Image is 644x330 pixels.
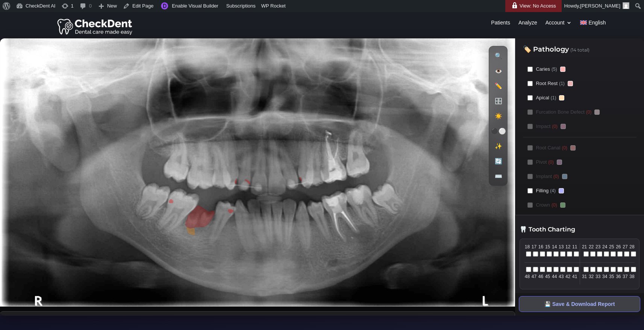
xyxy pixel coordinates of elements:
[570,47,589,53] span: (14 total)
[616,273,621,280] span: 36
[527,124,533,129] input: Impact(0)
[589,273,594,280] span: 32
[527,160,533,165] input: Pivot(0)
[559,243,564,250] span: 13
[527,145,533,151] input: Root Canal(0)
[531,273,536,280] span: 47
[580,20,606,28] a: English
[527,95,533,100] input: Apical(1)
[572,243,577,250] span: 11
[602,273,608,280] span: 34
[559,80,565,87] span: (1)
[523,185,636,197] label: Filling
[629,243,635,250] span: 28
[552,243,557,250] span: 14
[623,243,628,250] span: 27
[546,20,572,28] a: Account
[551,94,556,101] span: (1)
[616,243,621,250] span: 26
[492,64,505,77] button: 👁️
[589,20,606,25] span: English
[524,273,530,280] span: 48
[523,142,636,154] label: Root Canal
[523,170,636,182] label: Implant
[492,140,505,152] button: ✨
[565,243,571,250] span: 12
[548,159,554,166] span: (0)
[553,173,559,180] span: (0)
[519,296,640,312] button: 💾 Save & Download Report
[565,273,571,280] span: 42
[57,17,133,36] img: Checkdent Logo
[596,273,601,280] span: 33
[523,156,636,168] label: Pivot
[552,66,557,73] span: (5)
[527,174,533,179] input: Implant(0)
[492,49,505,62] button: 🔍
[527,202,533,208] input: Crown(0)
[524,243,530,250] span: 18
[492,155,505,167] button: 🔄
[538,273,544,280] span: 46
[492,94,505,107] button: 🎛️
[523,63,636,75] label: Caries
[545,273,550,280] span: 45
[609,243,614,250] span: 25
[531,243,536,250] span: 17
[550,187,556,194] span: (4)
[523,120,636,132] label: Impact
[523,213,636,225] label: Inlay
[527,67,533,72] input: Caries(5)
[523,106,636,118] label: Furcation Bone Defect
[492,109,505,122] button: ☀️
[492,79,505,92] button: ✏️
[523,46,636,57] h3: 🏷️ Pathology
[545,243,550,250] span: 15
[582,273,587,280] span: 31
[602,243,608,250] span: 24
[580,3,620,9] span: [PERSON_NAME]
[629,273,635,280] span: 38
[518,20,537,28] a: Analyze
[572,273,577,280] span: 41
[552,273,557,280] span: 44
[527,81,533,86] input: Root Rest(1)
[586,109,592,116] span: (0)
[492,170,505,182] button: ⌨️
[538,243,544,250] span: 16
[623,273,628,280] span: 37
[520,227,639,235] h3: 🦷 Tooth Charting
[491,20,510,28] a: Patients
[623,2,629,9] img: Arnav Saha
[559,273,564,280] span: 43
[562,144,567,151] span: (0)
[527,109,533,115] input: Furcation Bone Defect(0)
[552,202,557,208] span: (0)
[589,243,594,250] span: 22
[523,199,636,211] label: Crown
[523,92,636,104] label: Apical
[492,125,505,137] button: ⚫⚪
[552,123,558,130] span: (0)
[527,188,533,193] input: Filling(4)
[523,78,636,90] label: Root Rest
[596,243,601,250] span: 23
[582,243,587,250] span: 21
[609,273,614,280] span: 35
